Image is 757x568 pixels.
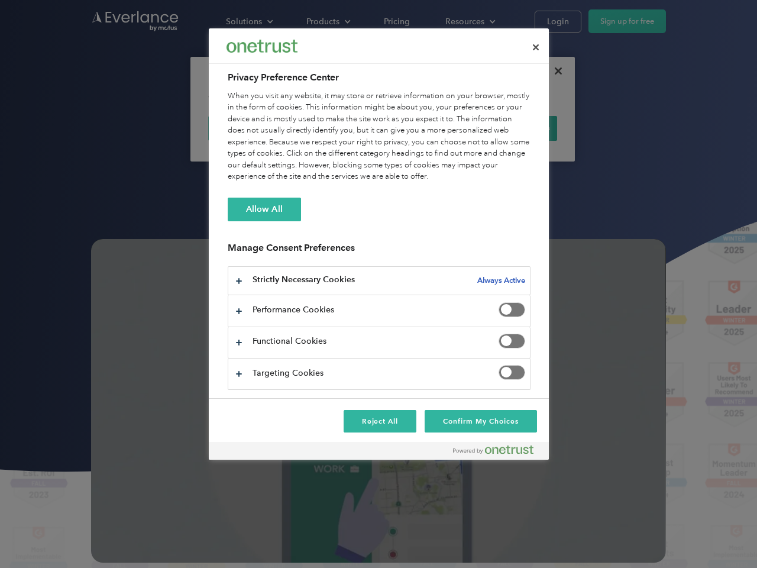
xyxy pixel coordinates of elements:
[228,70,530,85] h2: Privacy Preference Center
[227,40,297,52] img: Everlance
[209,28,549,460] div: Privacy Preference Center
[523,34,549,60] button: Close
[228,242,530,260] h3: Manage Consent Preferences
[87,70,147,95] input: Submit
[228,91,530,183] div: When you visit any website, it may store or retrieve information on your browser, mostly in the f...
[344,410,417,433] button: Reject All
[453,445,543,460] a: Powered by OneTrust Opens in a new Tab
[425,410,536,433] button: Confirm My Choices
[228,198,301,221] button: Allow All
[227,34,297,58] div: Everlance
[453,445,533,454] img: Powered by OneTrust Opens in a new Tab
[209,28,549,460] div: Preference center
